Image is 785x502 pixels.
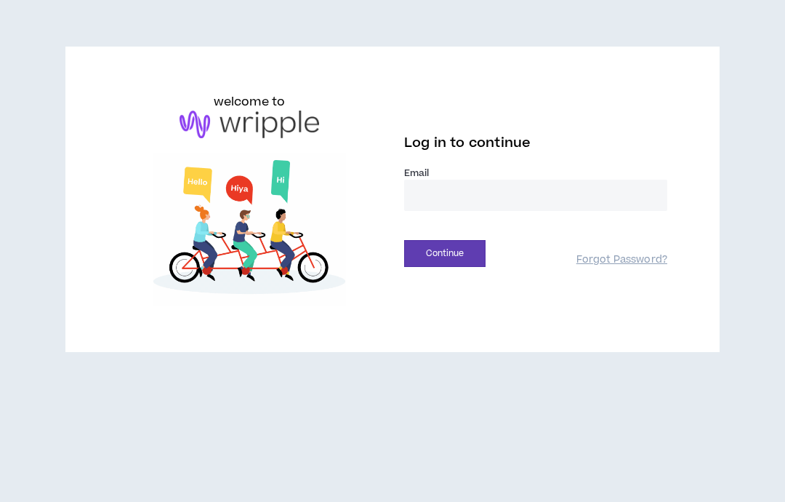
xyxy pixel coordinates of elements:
[576,253,667,267] a: Forgot Password?
[180,111,319,138] img: logo-brand.png
[214,93,286,111] h6: welcome to
[118,153,381,306] img: Welcome to Wripple
[404,240,486,267] button: Continue
[404,134,531,152] span: Log in to continue
[404,167,667,180] label: Email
